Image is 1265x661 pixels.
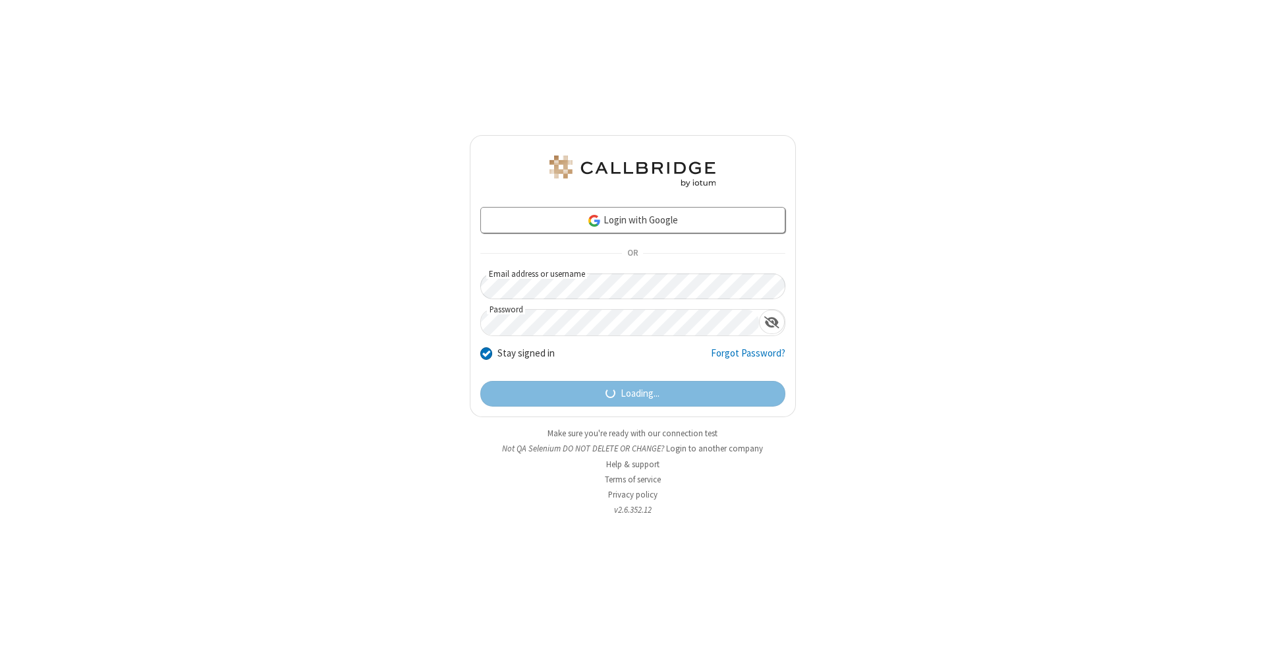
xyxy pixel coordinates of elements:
a: Privacy policy [608,489,658,500]
div: Show password [759,310,785,334]
a: Terms of service [605,474,661,485]
input: Email address or username [480,273,785,299]
a: Login with Google [480,207,785,233]
input: Password [481,310,759,335]
a: Forgot Password? [711,346,785,371]
button: Login to another company [666,442,763,455]
span: Loading... [621,386,660,401]
label: Stay signed in [497,346,555,361]
img: QA Selenium DO NOT DELETE OR CHANGE [547,156,718,187]
a: Make sure you're ready with our connection test [548,428,717,439]
img: google-icon.png [587,214,602,228]
button: Loading... [480,381,785,407]
li: Not QA Selenium DO NOT DELETE OR CHANGE? [470,442,796,455]
span: OR [622,244,643,263]
iframe: Chat [1232,627,1255,652]
li: v2.6.352.12 [470,503,796,516]
a: Help & support [606,459,660,470]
